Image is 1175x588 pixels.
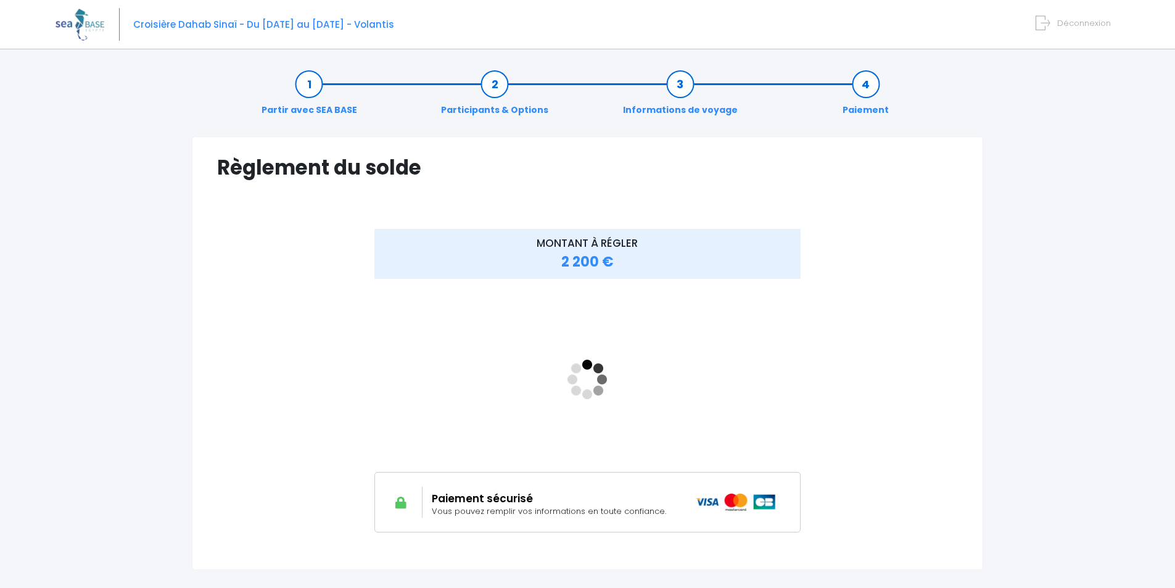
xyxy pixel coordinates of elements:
img: icons_paiement_securise@2x.png [696,494,777,511]
h2: Paiement sécurisé [432,492,677,505]
span: Déconnexion [1057,17,1111,29]
span: MONTANT À RÉGLER [537,236,638,251]
span: Croisière Dahab Sinaï - Du [DATE] au [DATE] - Volantis [133,18,394,31]
a: Informations de voyage [617,78,744,117]
a: Paiement [836,78,895,117]
a: Participants & Options [435,78,555,117]
iframe: <!-- //required --> [374,287,801,472]
h1: Règlement du solde [217,155,958,180]
span: 2 200 € [561,252,614,271]
span: Vous pouvez remplir vos informations en toute confiance. [432,505,666,517]
a: Partir avec SEA BASE [255,78,363,117]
